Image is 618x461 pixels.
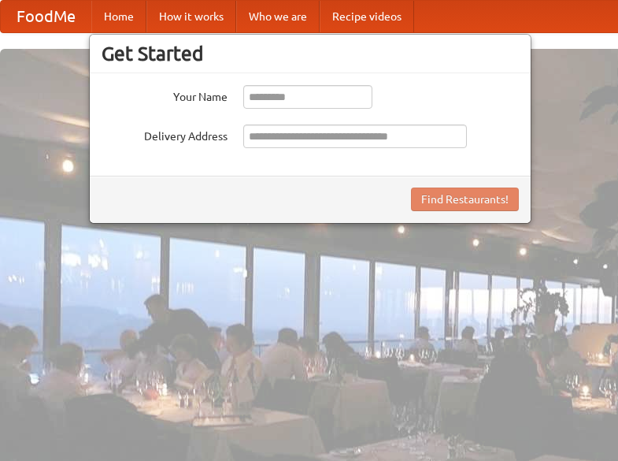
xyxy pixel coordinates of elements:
[1,1,91,32] a: FoodMe
[320,1,414,32] a: Recipe videos
[102,125,228,144] label: Delivery Address
[91,1,146,32] a: Home
[102,85,228,105] label: Your Name
[146,1,236,32] a: How it works
[102,42,519,65] h3: Get Started
[411,188,519,211] button: Find Restaurants!
[236,1,320,32] a: Who we are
